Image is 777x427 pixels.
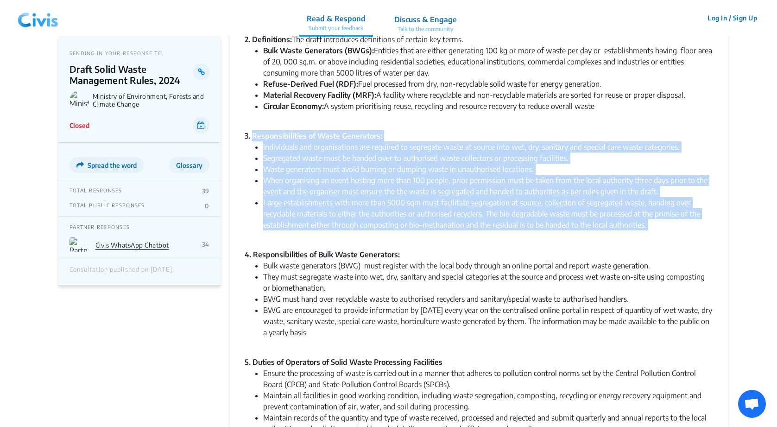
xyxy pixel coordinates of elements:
[245,34,713,45] div: The draft introduces definitions of certain key terms.
[263,305,713,349] li: BWG are encouraged to provide information by [DATE] every year on the centralised online portal i...
[701,11,763,25] button: Log In / Sign Up
[263,164,713,175] li: Waste generators must avoid burning or dumping waste in unauthorised locations.
[394,14,457,25] p: Discuss & Engage
[263,271,713,293] li: They must segregate waste into wet, dry, sanitary and special categories at the source and proces...
[245,131,382,140] strong: 3. Responsibilities of Waste Generators:
[245,357,442,367] strong: 5. Duties of Operators of Solid Waste Processing Facilities
[69,224,209,230] p: PARTNER RESPONSES
[394,25,457,33] p: Talk to the community
[69,90,89,110] img: Ministry of Environment, Forests and Climate Change logo
[69,266,172,278] div: Consultation published on [DATE]
[263,90,376,100] strong: Material Recovery Facility (MRF):
[263,78,713,89] li: Fuel processed from dry, non-recyclable solid waste for energy generation.
[263,46,374,55] strong: Bulk Waste Generators (BWGs):
[93,92,209,108] p: Ministry of Environment, Forests and Climate Change
[69,50,209,56] p: SENDING IN YOUR RESPONSE TO
[202,187,209,195] p: 39
[205,202,209,210] p: 0
[245,35,292,44] strong: 2. Definitions:
[202,241,209,248] p: 34
[14,4,62,32] img: navlogo.png
[263,102,324,111] strong: Circular Economy:
[69,202,145,210] p: TOTAL PUBLIC RESPONSES
[307,24,366,32] p: Submit your feedback
[263,368,713,390] li: Ensure the processing of waste is carried out in a manner that adheres to pollution control norms...
[176,161,202,169] span: Glossary
[307,13,366,24] p: Read & Respond
[263,45,713,78] li: Entities that are either generating 100 kg or more of waste per day or establishments having floo...
[263,79,358,89] strong: Refuse-Derived Fuel (RDF):
[95,241,169,249] a: Civis WhatsApp Chatbot
[263,293,713,305] li: BWG must hand over recyclable waste to authorised recyclers and sanitary/special waste to authori...
[245,250,400,259] strong: 4. Responsibilities of Bulk Waste Generators:
[69,157,144,173] button: Spread the word
[169,157,209,173] button: Glossary
[263,197,713,242] li: Large establishments with more than 5000 sqm must facilitate segregation at source, collection of...
[69,121,89,130] p: Closed
[738,390,766,418] div: Open chat
[69,237,88,252] img: Partner Logo
[263,153,713,164] li: Segregated waste must be handed over to authorised waste collectors or processing facilities.
[263,141,713,153] li: Individuals and organisations are required to segregate waste at source into wet, dry, sanitary a...
[88,161,137,169] span: Spread the word
[263,390,713,412] li: Maintain all facilities in good working condition, including waste segregation, composting, recyc...
[263,101,713,123] li: A system prioritising reuse, recycling and resource recovery to reduce overall waste
[263,175,713,197] li: When organising an event hosting more than 100 people, prior permission must be taken from the lo...
[263,260,713,271] li: Bulk waste generators (BWG) must register with the local body through an online portal and report...
[69,187,122,195] p: TOTAL RESPONSES
[69,64,193,86] p: Draft Solid Waste Management Rules, 2024
[263,89,713,101] li: A facility where recyclable and non-recyclable materials are sorted for reuse or proper disposal.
